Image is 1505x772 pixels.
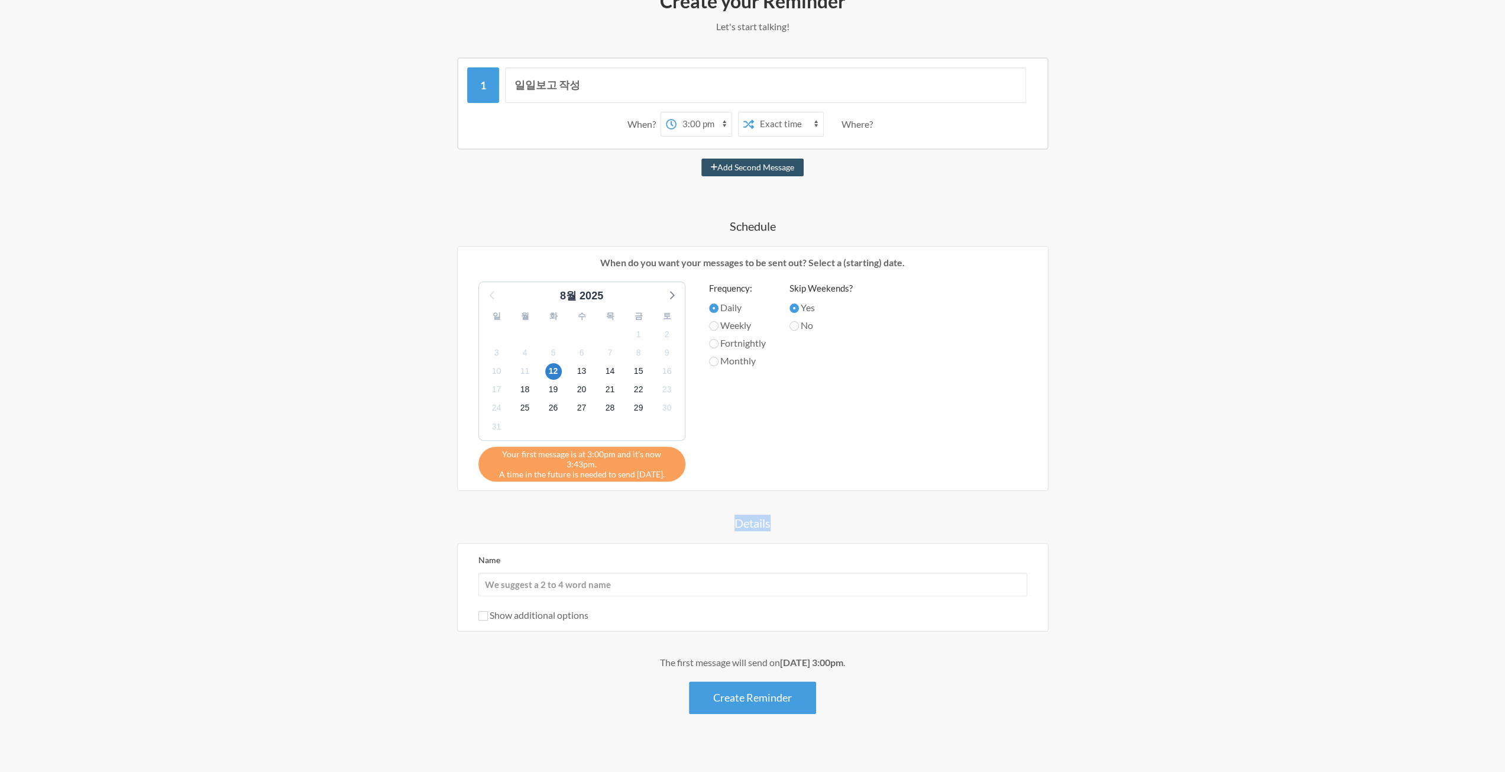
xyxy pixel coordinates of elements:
[478,447,685,482] div: A time in the future is needed to send [DATE].
[574,344,590,361] span: 2025년 9월 6일 토요일
[517,363,533,380] span: 2025년 9월 11일 목요일
[841,112,878,137] div: Where?
[659,363,675,380] span: 2025년 9월 16일 화요일
[488,400,505,416] span: 2025년 9월 24일 수요일
[410,218,1096,234] h4: Schedule
[478,555,500,565] label: Name
[410,515,1096,531] h4: Details
[659,382,675,398] span: 2025년 9월 23일 화요일
[789,303,799,313] input: Yes
[789,321,799,331] input: No
[487,449,677,469] span: Your first message is at 3:00pm and it's now 3:43pm.
[410,20,1096,34] p: Let's start talking!
[709,282,766,295] label: Frequency:
[488,418,505,435] span: 2025년 10월 1일 수요일
[574,400,590,416] span: 2025년 9월 27일 토요일
[488,382,505,398] span: 2025년 9월 17일 수요일
[545,400,562,416] span: 2025년 9월 26일 금요일
[478,609,588,621] label: Show additional options
[709,339,718,348] input: Fortnightly
[478,611,488,621] input: Show additional options
[653,307,681,325] div: 토
[709,318,766,332] label: Weekly
[659,326,675,343] span: 2025년 9월 2일 화요일
[789,318,853,332] label: No
[596,307,624,325] div: 목
[488,363,505,380] span: 2025년 9월 10일 수요일
[602,344,619,361] span: 2025년 9월 7일 일요일
[545,363,562,380] span: 2025년 9월 12일 금요일
[624,307,653,325] div: 금
[789,282,853,295] label: Skip Weekends?
[709,303,718,313] input: Daily
[517,400,533,416] span: 2025년 9월 25일 목요일
[709,354,766,368] label: Monthly
[602,363,619,380] span: 2025년 9월 14일 일요일
[483,307,511,325] div: 일
[689,681,816,714] button: Create Reminder
[630,400,647,416] span: 2025년 9월 29일 월요일
[574,382,590,398] span: 2025년 9월 20일 토요일
[517,382,533,398] span: 2025년 9월 18일 목요일
[780,657,843,668] strong: [DATE] 3:00pm
[574,363,590,380] span: 2025년 9월 13일 토요일
[545,382,562,398] span: 2025년 9월 19일 금요일
[630,344,647,361] span: 2025년 9월 8일 월요일
[410,655,1096,670] div: The first message will send on .
[555,288,608,304] div: 8월 2025
[630,363,647,380] span: 2025년 9월 15일 월요일
[602,400,619,416] span: 2025년 9월 28일 일요일
[478,573,1027,596] input: We suggest a 2 to 4 word name
[789,301,853,315] label: Yes
[602,382,619,398] span: 2025년 9월 21일 일요일
[709,301,766,315] label: Daily
[709,336,766,350] label: Fortnightly
[488,344,505,361] span: 2025년 9월 3일 수요일
[511,307,539,325] div: 월
[709,357,718,366] input: Monthly
[627,112,661,137] div: When?
[568,307,596,325] div: 수
[517,344,533,361] span: 2025년 9월 4일 목요일
[630,382,647,398] span: 2025년 9월 22일 월요일
[659,344,675,361] span: 2025년 9월 9일 화요일
[545,344,562,361] span: 2025년 9월 5일 금요일
[659,400,675,416] span: 2025년 9월 30일 화요일
[539,307,568,325] div: 화
[630,326,647,343] span: 2025년 9월 1일 월요일
[505,67,1026,103] input: Message
[467,256,1039,270] p: When do you want your messages to be sent out? Select a (starting) date.
[709,321,718,331] input: Weekly
[701,159,804,176] button: Add Second Message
